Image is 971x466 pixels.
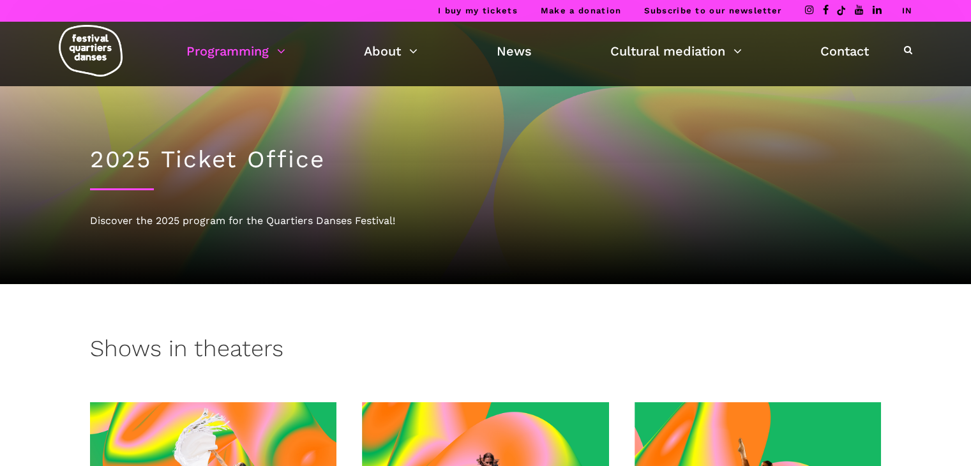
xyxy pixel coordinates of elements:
[90,335,283,362] font: Shows in theaters
[186,43,269,59] font: Programming
[820,43,869,59] font: Contact
[541,6,622,15] a: Make a donation
[364,43,401,59] font: About
[90,214,395,227] font: Discover the 2025 program for the Quartiers Danses Festival!
[610,40,742,62] a: Cultural mediation
[497,43,532,59] font: News
[901,6,912,15] a: IN
[59,25,123,77] img: logo-fqd-med
[438,6,518,15] a: I buy my tickets
[90,146,325,173] font: 2025 Ticket Office
[497,40,532,62] a: News
[186,40,285,62] a: Programming
[644,6,781,15] a: Subscribe to our newsletter
[364,40,418,62] a: About
[610,43,725,59] font: Cultural mediation
[820,40,869,62] a: Contact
